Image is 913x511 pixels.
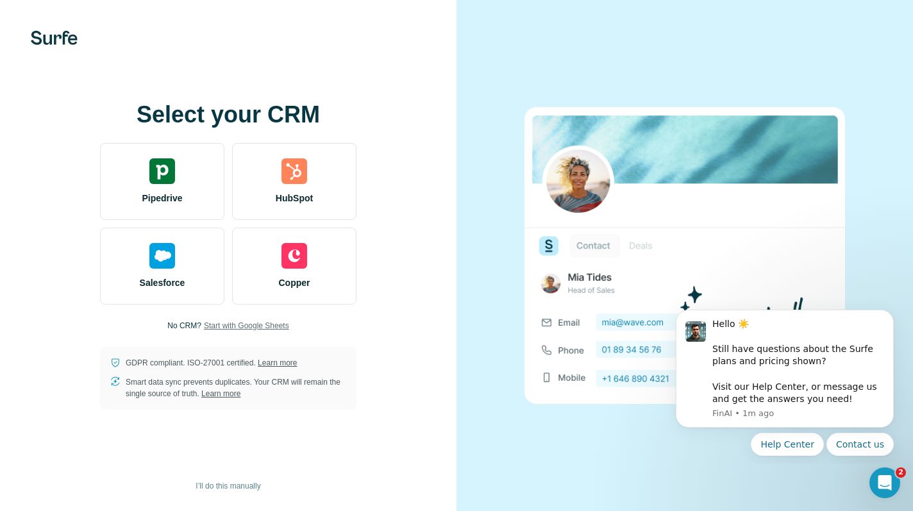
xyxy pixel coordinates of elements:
[31,31,78,45] img: Surfe's logo
[657,298,913,464] iframe: Intercom notifications message
[196,480,260,492] span: I’ll do this manually
[204,320,289,331] button: Start with Google Sheets
[869,467,900,498] iframe: Intercom live chat
[149,243,175,269] img: salesforce's logo
[167,320,201,331] p: No CRM?
[279,276,310,289] span: Copper
[187,476,269,496] button: I’ll do this manually
[100,102,356,128] h1: Select your CRM
[149,158,175,184] img: pipedrive's logo
[142,192,182,205] span: Pipedrive
[276,192,313,205] span: HubSpot
[126,357,297,369] p: GDPR compliant. ISO-27001 certified.
[126,376,346,399] p: Smart data sync prevents duplicates. Your CRM will remain the single source of truth.
[201,389,240,398] a: Learn more
[281,243,307,269] img: copper's logo
[524,107,845,404] img: none image
[258,358,297,367] a: Learn more
[896,467,906,478] span: 2
[281,158,307,184] img: hubspot's logo
[140,276,185,289] span: Salesforce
